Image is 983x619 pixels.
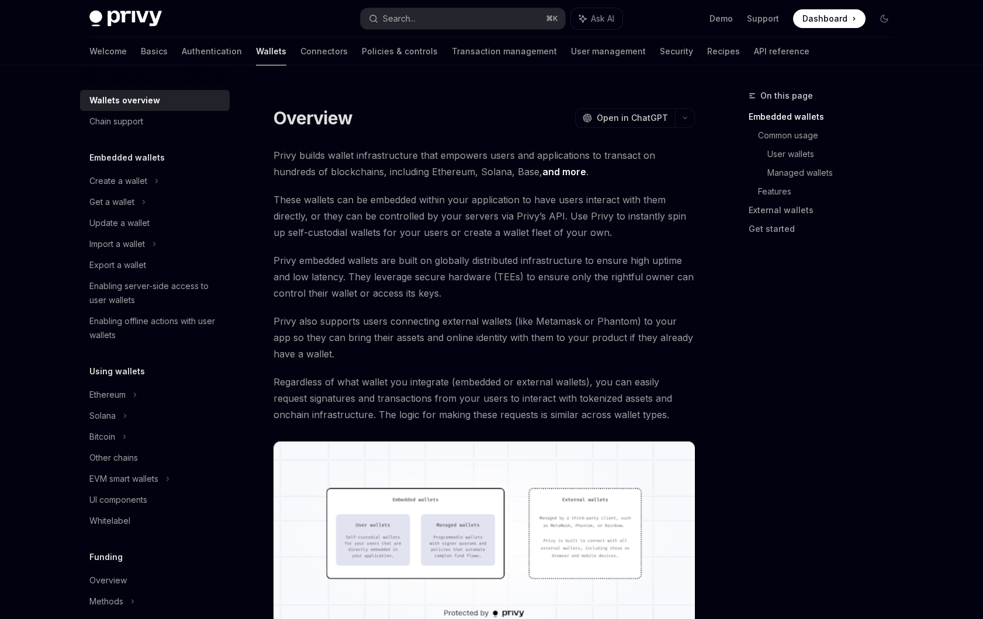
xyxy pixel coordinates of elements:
[754,37,809,65] a: API reference
[575,108,675,128] button: Open in ChatGPT
[89,279,223,307] div: Enabling server-side access to user wallets
[80,90,230,111] a: Wallets overview
[80,570,230,591] a: Overview
[80,111,230,132] a: Chain support
[89,11,162,27] img: dark logo
[89,573,127,587] div: Overview
[89,388,126,402] div: Ethereum
[767,145,903,164] a: User wallets
[256,37,286,65] a: Wallets
[300,37,348,65] a: Connectors
[89,451,138,465] div: Other chains
[89,514,130,528] div: Whitelabel
[80,489,230,510] a: UI components
[274,147,695,180] span: Privy builds wallet infrastructure that empowers users and applications to transact on hundreds o...
[274,252,695,301] span: Privy embedded wallets are built on globally distributed infrastructure to ensure high uptime and...
[89,493,147,507] div: UI components
[571,8,622,29] button: Ask AI
[89,37,127,65] a: Welcome
[89,550,123,564] h5: Funding
[749,201,903,220] a: External wallets
[89,430,115,444] div: Bitcoin
[141,37,168,65] a: Basics
[89,409,116,423] div: Solana
[89,364,145,378] h5: Using wallets
[452,37,557,65] a: Transaction management
[89,594,123,608] div: Methods
[660,37,693,65] a: Security
[749,220,903,238] a: Get started
[542,166,586,178] a: and more
[274,374,695,423] span: Regardless of what wallet you integrate (embedded or external wallets), you can easily request si...
[80,276,230,311] a: Enabling server-side access to user wallets
[707,37,740,65] a: Recipes
[89,472,158,486] div: EVM smart wallets
[80,311,230,346] a: Enabling offline actions with user wallets
[591,13,614,25] span: Ask AI
[760,89,813,103] span: On this page
[362,37,438,65] a: Policies & controls
[80,255,230,276] a: Export a wallet
[89,258,146,272] div: Export a wallet
[749,107,903,126] a: Embedded wallets
[80,447,230,468] a: Other chains
[361,8,565,29] button: Search...⌘K
[89,314,223,342] div: Enabling offline actions with user wallets
[709,13,733,25] a: Demo
[89,174,147,188] div: Create a wallet
[758,182,903,201] a: Features
[383,12,416,26] div: Search...
[89,114,143,128] div: Chain support
[89,216,150,230] div: Update a wallet
[274,107,352,128] h1: Overview
[747,13,779,25] a: Support
[89,93,160,107] div: Wallets overview
[274,313,695,362] span: Privy also supports users connecting external wallets (like Metamask or Phantom) to your app so t...
[546,14,558,23] span: ⌘ K
[802,13,847,25] span: Dashboard
[875,9,894,28] button: Toggle dark mode
[80,510,230,531] a: Whitelabel
[182,37,242,65] a: Authentication
[274,192,695,241] span: These wallets can be embedded within your application to have users interact with them directly, ...
[80,213,230,234] a: Update a wallet
[793,9,866,28] a: Dashboard
[571,37,646,65] a: User management
[758,126,903,145] a: Common usage
[89,237,145,251] div: Import a wallet
[597,112,668,124] span: Open in ChatGPT
[89,195,134,209] div: Get a wallet
[767,164,903,182] a: Managed wallets
[89,151,165,165] h5: Embedded wallets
